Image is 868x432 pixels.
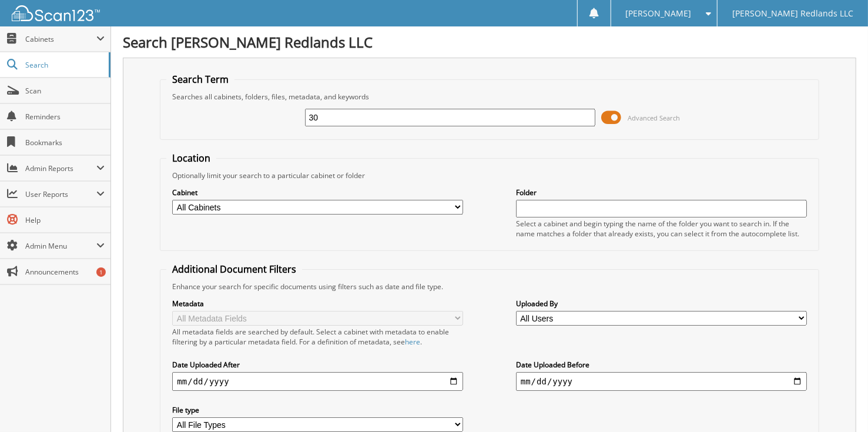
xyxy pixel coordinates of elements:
[166,282,812,292] div: Enhance your search for specific documents using filters such as date and file type.
[516,219,807,239] div: Select a cabinet and begin typing the name of the folder you want to search in. If the name match...
[25,267,105,277] span: Announcements
[516,299,807,309] label: Uploaded By
[172,360,463,370] label: Date Uploaded After
[25,60,103,70] span: Search
[626,10,692,17] span: [PERSON_NAME]
[25,215,105,225] span: Help
[172,372,463,391] input: start
[166,170,812,180] div: Optionally limit your search to a particular cabinet or folder
[123,32,856,52] h1: Search [PERSON_NAME] Redlands LLC
[732,10,853,17] span: [PERSON_NAME] Redlands LLC
[25,189,96,199] span: User Reports
[166,73,234,86] legend: Search Term
[172,405,463,415] label: File type
[628,113,680,122] span: Advanced Search
[172,299,463,309] label: Metadata
[809,376,868,432] iframe: Chat Widget
[166,152,216,165] legend: Location
[516,187,807,197] label: Folder
[172,187,463,197] label: Cabinet
[172,327,463,347] div: All metadata fields are searched by default. Select a cabinet with metadata to enable filtering b...
[166,92,812,102] div: Searches all cabinets, folders, files, metadata, and keywords
[166,263,302,276] legend: Additional Document Filters
[25,86,105,96] span: Scan
[12,5,100,21] img: scan123-logo-white.svg
[25,112,105,122] span: Reminders
[25,241,96,251] span: Admin Menu
[516,372,807,391] input: end
[516,360,807,370] label: Date Uploaded Before
[25,138,105,148] span: Bookmarks
[405,337,420,347] a: here
[25,163,96,173] span: Admin Reports
[96,267,106,277] div: 1
[25,34,96,44] span: Cabinets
